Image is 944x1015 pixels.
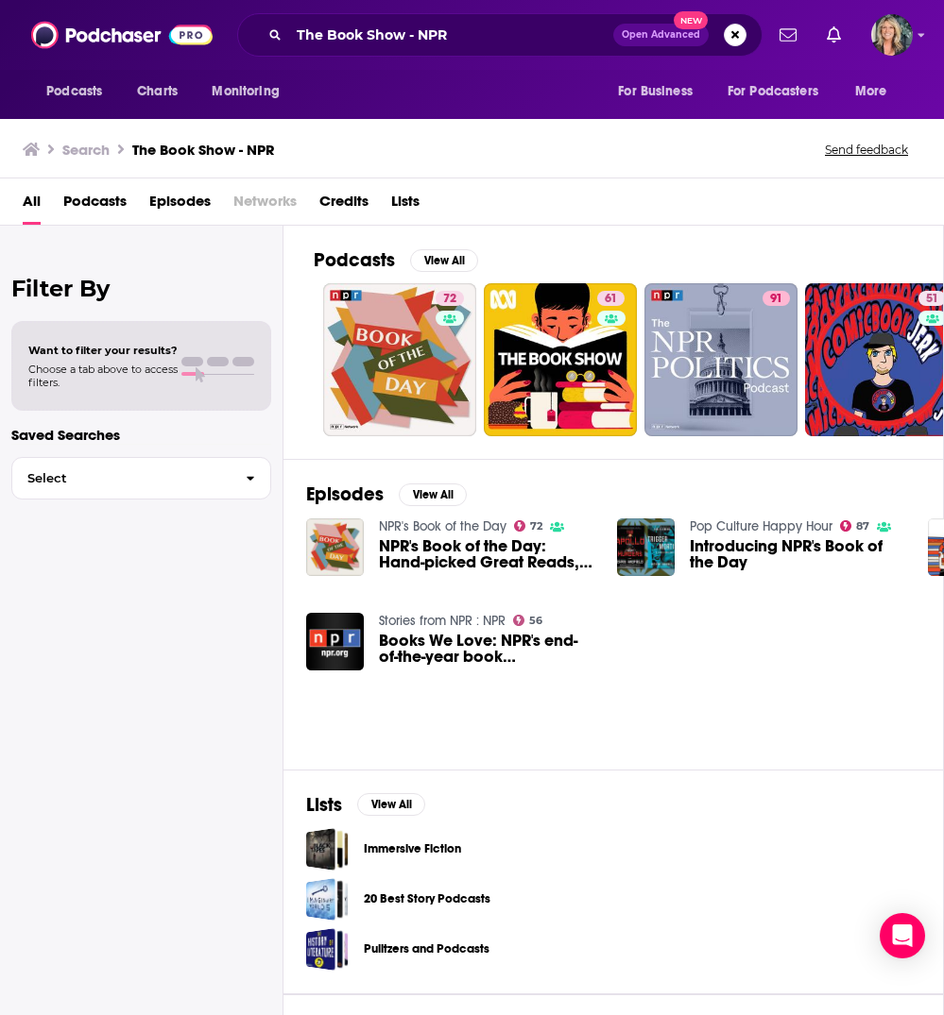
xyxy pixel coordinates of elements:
a: 87 [840,520,870,532]
span: 87 [856,522,869,531]
button: open menu [605,74,716,110]
a: Lists [391,186,420,225]
button: open menu [198,74,303,110]
a: Charts [125,74,189,110]
a: Introducing NPR's Book of the Day [690,538,905,570]
span: 56 [529,617,542,625]
a: Credits [319,186,369,225]
a: 72 [514,520,543,532]
span: For Business [618,78,693,105]
a: 72 [436,291,464,306]
span: 61 [605,290,617,309]
h2: Episodes [306,482,384,506]
a: ListsView All [306,793,425,817]
a: 72 [323,283,476,436]
a: Show notifications dropdown [819,19,849,51]
a: Podcasts [63,186,127,225]
button: Send feedback [819,142,914,158]
span: For Podcasters [728,78,818,105]
span: Select [12,472,231,484]
a: 20 Best Story Podcasts [364,888,490,909]
span: 51 [926,290,938,309]
span: Want to filter your results? [28,344,178,357]
a: Pulitzers and Podcasts [306,928,349,971]
a: 91 [644,283,798,436]
a: All [23,186,41,225]
button: Show profile menu [871,14,913,56]
a: 56 [513,615,543,626]
h2: Podcasts [314,248,395,272]
a: EpisodesView All [306,482,467,506]
img: Podchaser - Follow, Share and Rate Podcasts [31,17,213,53]
div: Open Intercom Messenger [880,913,925,958]
span: 91 [770,290,782,309]
button: open menu [842,74,911,110]
a: Immersive Fiction [306,828,349,871]
a: Books We Love: NPR's end-of-the-year book recommendations [379,633,594,665]
span: More [855,78,887,105]
input: Search podcasts, credits, & more... [289,20,613,50]
span: Logged in as lisa.beech [871,14,913,56]
button: open menu [33,74,127,110]
img: NPR's Book of the Day: Hand-picked Great Reads, Everyday From NPR. [306,518,364,576]
a: Pulitzers and Podcasts [364,939,489,959]
span: 72 [443,290,456,309]
button: View All [410,249,478,272]
a: NPR's Book of the Day: Hand-picked Great Reads, Everyday From NPR. [379,538,594,570]
div: Search podcasts, credits, & more... [237,13,763,57]
span: New [674,11,708,29]
p: Saved Searches [11,426,271,444]
span: Choose a tab above to access filters. [28,363,178,389]
h3: The Book Show - NPR [132,141,274,159]
a: 20 Best Story Podcasts [306,878,349,921]
img: User Profile [871,14,913,56]
a: PodcastsView All [314,248,478,272]
a: Episodes [149,186,211,225]
a: NPR's Book of the Day [379,518,506,534]
a: Immersive Fiction [364,838,461,859]
h2: Filter By [11,275,271,302]
button: Open AdvancedNew [613,24,709,46]
span: Podcasts [46,78,102,105]
button: View All [399,483,467,506]
h3: Search [62,141,110,159]
span: Monitoring [212,78,279,105]
a: 61 [597,291,625,306]
button: open menu [715,74,846,110]
span: Charts [137,78,178,105]
a: Pop Culture Happy Hour [690,518,832,534]
img: Introducing NPR's Book of the Day [617,518,675,576]
h2: Lists [306,793,342,817]
span: Networks [233,186,297,225]
span: Open Advanced [622,30,700,40]
a: 91 [763,291,790,306]
a: 61 [484,283,637,436]
img: Books We Love: NPR's end-of-the-year book recommendations [306,613,364,670]
button: View All [357,793,425,816]
button: Select [11,457,271,499]
span: 72 [530,522,542,531]
a: Show notifications dropdown [772,19,804,51]
a: Stories from NPR : NPR [379,613,506,629]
